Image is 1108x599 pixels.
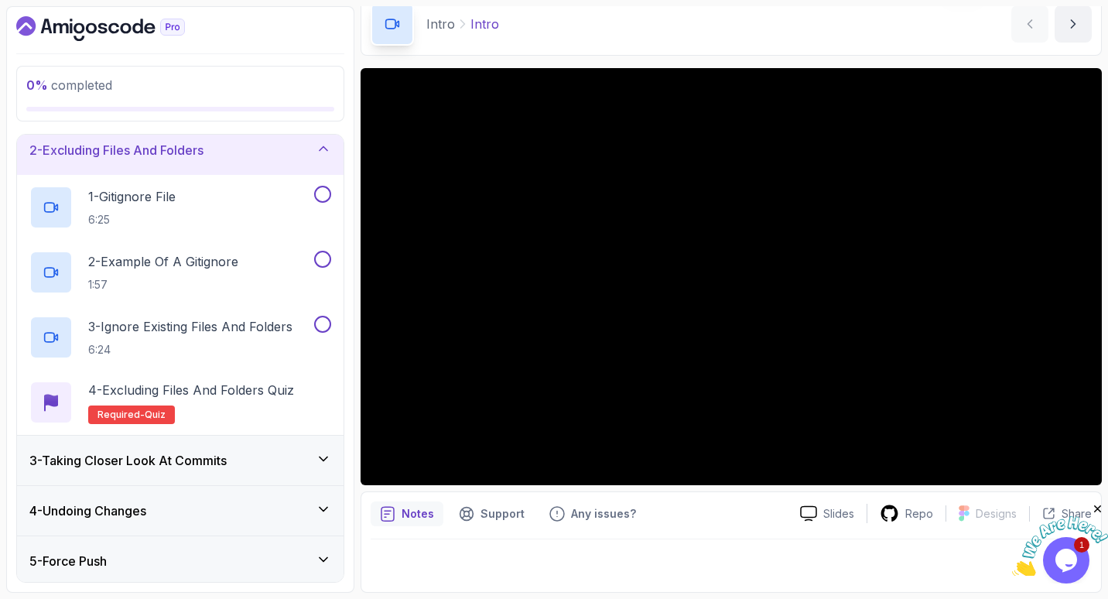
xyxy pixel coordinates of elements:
button: Support button [450,501,534,526]
button: 3-Taking Closer Look At Commits [17,436,344,485]
span: completed [26,77,112,93]
p: 2 - Example Of A Gitignore [88,252,238,271]
button: Feedback button [540,501,645,526]
p: Notes [402,506,434,522]
button: 5-Force Push [17,536,344,586]
p: 3 - Ignore Existing Files And Folders [88,317,292,336]
h3: 3 - Taking Closer Look At Commits [29,451,227,470]
p: 1:57 [88,277,238,293]
h3: 4 - Undoing Changes [29,501,146,520]
button: 3-Ignore Existing Files And Folders6:24 [29,316,331,359]
button: 2-Excluding Files And Folders [17,125,344,175]
button: 4-Undoing Changes [17,486,344,536]
p: Repo [905,506,933,522]
button: 1-Gitignore File6:25 [29,186,331,229]
p: 1 - Gitignore File [88,187,176,206]
a: Slides [788,505,867,522]
p: Slides [823,506,854,522]
p: Intro [426,15,455,33]
iframe: chat widget [1012,502,1108,576]
a: Repo [867,504,946,523]
button: notes button [371,501,443,526]
button: next content [1055,5,1092,43]
p: 6:24 [88,342,292,358]
p: Support [480,506,525,522]
p: 4 - Excluding Files and Folders Quiz [88,381,294,399]
a: Dashboard [16,16,221,41]
span: quiz [145,409,166,421]
p: Intro [470,15,499,33]
h3: 2 - Excluding Files And Folders [29,141,203,159]
span: Required- [97,409,145,421]
p: 6:25 [88,212,176,228]
button: 2-Example Of A Gitignore1:57 [29,251,331,294]
p: Designs [976,506,1017,522]
button: previous content [1011,5,1048,43]
iframe: 1 - Intro [361,68,1102,485]
span: 0 % [26,77,48,93]
h3: 5 - Force Push [29,552,107,570]
p: Any issues? [571,506,636,522]
button: 4-Excluding Files and Folders QuizRequired-quiz [29,381,331,424]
